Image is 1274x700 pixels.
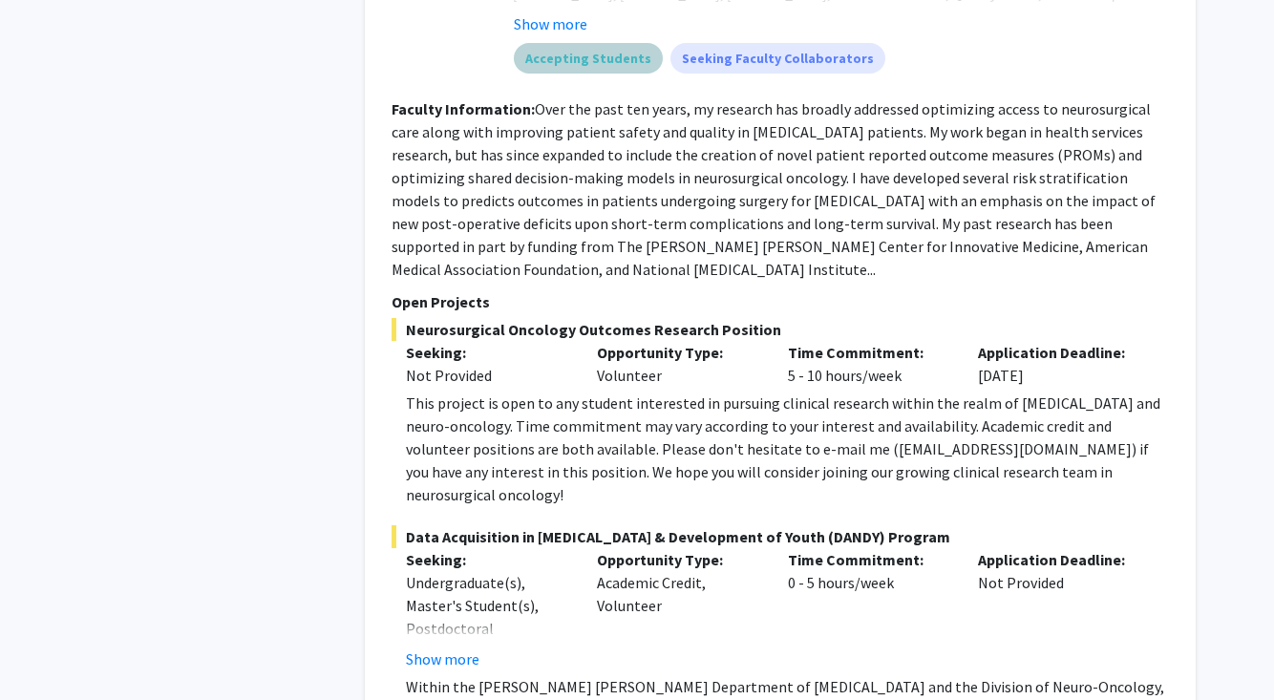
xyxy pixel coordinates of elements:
[514,12,587,35] button: Show more
[14,614,81,686] iframe: Chat
[406,364,568,387] div: Not Provided
[392,318,1169,341] span: Neurosurgical Oncology Outcomes Research Position
[406,341,568,364] p: Seeking:
[597,548,759,571] p: Opportunity Type:
[978,341,1140,364] p: Application Deadline:
[964,341,1155,387] div: [DATE]
[670,43,885,74] mat-chip: Seeking Faculty Collaborators
[978,548,1140,571] p: Application Deadline:
[774,341,965,387] div: 5 - 10 hours/week
[406,647,479,670] button: Show more
[406,392,1169,506] div: This project is open to any student interested in pursuing clinical research within the realm of ...
[774,548,965,670] div: 0 - 5 hours/week
[788,548,950,571] p: Time Commitment:
[583,548,774,670] div: Academic Credit, Volunteer
[392,99,535,118] b: Faculty Information:
[583,341,774,387] div: Volunteer
[392,290,1169,313] p: Open Projects
[964,548,1155,670] div: Not Provided
[788,341,950,364] p: Time Commitment:
[392,525,1169,548] span: Data Acquisition in [MEDICAL_DATA] & Development of Youth (DANDY) Program
[406,548,568,571] p: Seeking:
[514,43,663,74] mat-chip: Accepting Students
[392,99,1156,279] fg-read-more: Over the past ten years, my research has broadly addressed optimizing access to neurosurgical car...
[597,341,759,364] p: Opportunity Type:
